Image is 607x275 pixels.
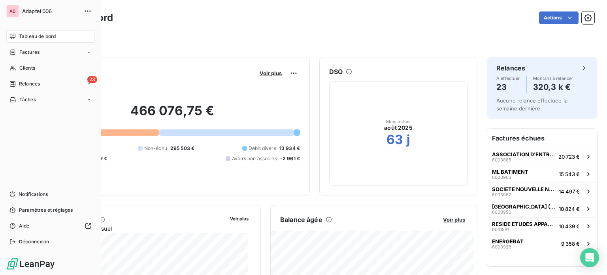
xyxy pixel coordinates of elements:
span: Chiffre d'affaires mensuel [45,224,224,233]
span: 6001581 [492,227,509,232]
span: 10 439 € [559,223,580,229]
span: Débit divers [249,145,276,152]
a: Factures [6,46,94,59]
a: 23Relances [6,78,94,90]
button: Voir plus [257,70,284,77]
span: Aucune relance effectuée la semaine dernière. [496,97,567,112]
button: Voir plus [228,215,251,222]
span: 295 503 € [170,145,194,152]
span: ML BATIMENT [492,169,528,175]
span: 13 934 € [279,145,300,152]
button: SOCIETE NOUVELLE NORD FOR600398714 497 € [487,182,597,200]
h6: Relances [496,63,525,73]
a: Paramètres et réglages [6,204,94,216]
span: Tableau de bord [19,33,56,40]
span: Voir plus [443,216,465,223]
span: Factures [19,49,40,56]
span: 6003885 [492,157,511,162]
span: 9 358 € [561,241,580,247]
button: Voir plus [441,216,468,223]
button: RESIDE ETUDES APPARTHOTEL600158110 439 € [487,217,597,235]
a: Aide [6,220,94,232]
span: Montant à relancer [533,76,573,81]
span: Adaptel 006 [22,8,79,14]
span: Aide [19,222,30,229]
span: 10 824 € [559,206,580,212]
span: Clients [19,64,35,72]
span: Voir plus [230,216,249,222]
a: Clients [6,62,94,74]
div: A0 [6,5,19,17]
button: Actions [539,11,579,24]
span: 6003963 [492,175,511,180]
span: À effectuer [496,76,520,81]
div: Open Intercom Messenger [580,248,599,267]
h2: j [407,132,410,148]
button: ML BATIMENT600396315 543 € [487,165,597,182]
h2: 466 076,75 € [45,103,300,127]
span: Relances [19,80,40,87]
span: Notifications [19,191,48,198]
h2: 63 [386,132,403,148]
span: ASSOCIATION D'ENTRAIDE UN [492,151,555,157]
span: SOCIETE NOUVELLE NORD FOR [492,186,556,192]
span: 20 723 € [558,154,580,160]
span: -2 961 € [280,155,300,162]
span: 23 [87,76,97,83]
span: 14 497 € [559,188,580,195]
h6: Factures échues [487,129,597,148]
a: Tâches [6,93,94,106]
span: 6003987 [492,192,511,197]
button: ASSOCIATION D'ENTRAIDE UN600388520 723 € [487,148,597,165]
h4: 320,3 k € [533,81,573,93]
span: Paramètres et réglages [19,207,73,214]
img: Logo LeanPay [6,258,55,270]
button: ENERGEBAT60039289 358 € [487,235,597,252]
span: Tâches [19,96,36,103]
span: RESIDE ETUDES APPARTHOTEL [492,221,556,227]
span: ENERGEBAT [492,238,524,245]
span: 6003950 [492,210,511,214]
span: Avoirs non associés [232,155,277,162]
button: [GEOGRAPHIC_DATA] ([GEOGRAPHIC_DATA])600395010 824 € [487,200,597,217]
span: 6003928 [492,245,511,249]
h6: Balance âgée [280,215,322,224]
span: Non-échu [144,145,167,152]
span: [GEOGRAPHIC_DATA] ([GEOGRAPHIC_DATA]) [492,203,556,210]
span: Voir plus [260,70,282,76]
span: 15 543 € [559,171,580,177]
span: août 2025 [384,124,412,132]
a: Tableau de bord [6,30,94,43]
h6: DSO [329,67,343,76]
span: Déconnexion [19,238,49,245]
h4: 23 [496,81,520,93]
span: Mois actuel [386,119,411,124]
